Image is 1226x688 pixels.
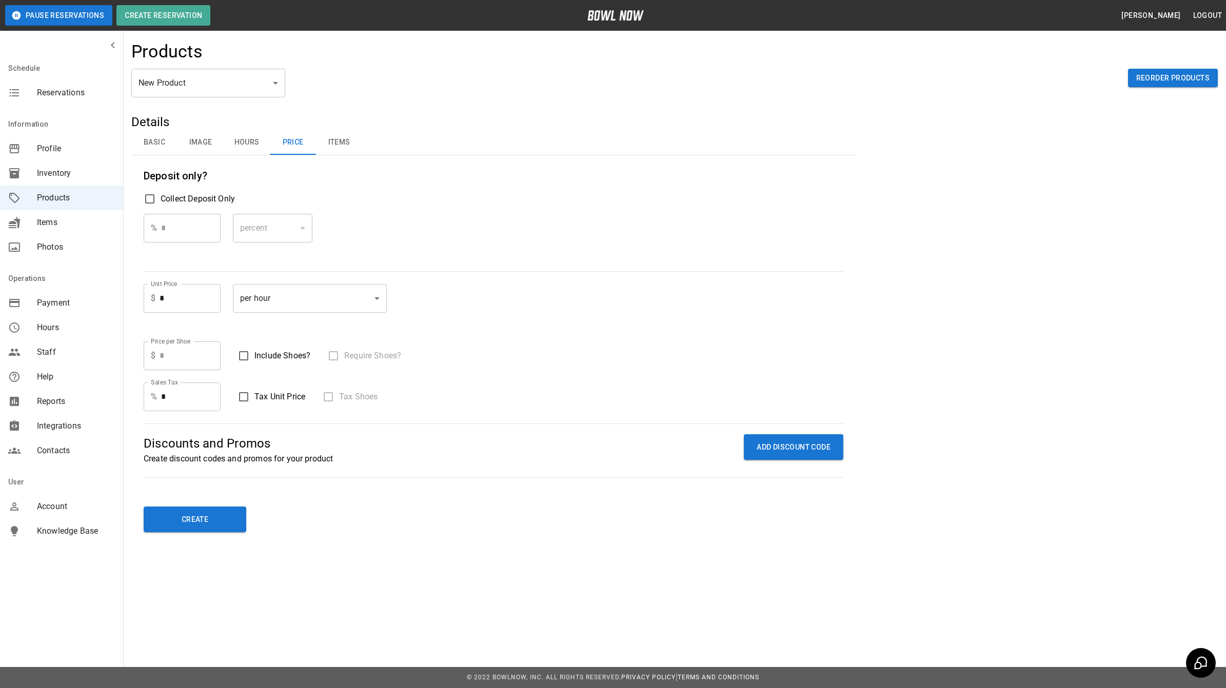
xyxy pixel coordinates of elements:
[37,241,115,253] span: Photos
[161,193,235,205] span: Collect Deposit Only
[316,130,362,155] button: Items
[37,321,115,334] span: Hours
[131,69,285,97] div: New Product
[37,87,115,99] span: Reservations
[37,444,115,457] span: Contacts
[37,395,115,408] span: Reports
[678,674,759,681] a: Terms and Conditions
[233,214,312,242] div: percent
[467,674,621,681] span: © 2022 BowlNow, Inc. All Rights Reserved.
[37,216,115,229] span: Items
[1189,6,1226,25] button: Logout
[144,434,333,453] p: Discounts and Promos
[177,130,224,155] button: Image
[233,284,387,313] div: per hour
[37,420,115,432] span: Integrations
[144,453,333,465] p: Create discount codes and promos for your product
[37,500,115,513] span: Account
[131,130,177,155] button: Basic
[339,391,378,403] span: Tax Shoes
[144,168,843,184] h6: Deposit only?
[151,292,155,305] p: $
[270,130,316,155] button: Price
[1117,6,1184,25] button: [PERSON_NAME]
[37,371,115,383] span: Help
[37,346,115,358] span: Staff
[224,130,270,155] button: Hours
[621,674,676,681] a: Privacy Policy
[344,350,401,362] span: Require Shoes?
[587,10,644,21] img: logo
[254,391,305,403] span: Tax Unit Price
[1128,69,1218,88] button: Reorder Products
[37,297,115,309] span: Payment
[5,5,112,26] button: Pause Reservations
[37,192,115,204] span: Products
[131,130,856,155] div: basic tabs example
[37,143,115,155] span: Profile
[254,350,310,362] span: Include Shoes?
[131,114,856,130] h5: Details
[151,222,157,234] p: %
[131,41,203,63] h4: Products
[37,525,115,537] span: Knowledge Base
[116,5,210,26] button: Create Reservation
[144,507,246,532] button: Create
[37,167,115,179] span: Inventory
[151,391,157,403] p: %
[744,434,843,460] button: ADD DISCOUNT CODE
[151,350,155,362] p: $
